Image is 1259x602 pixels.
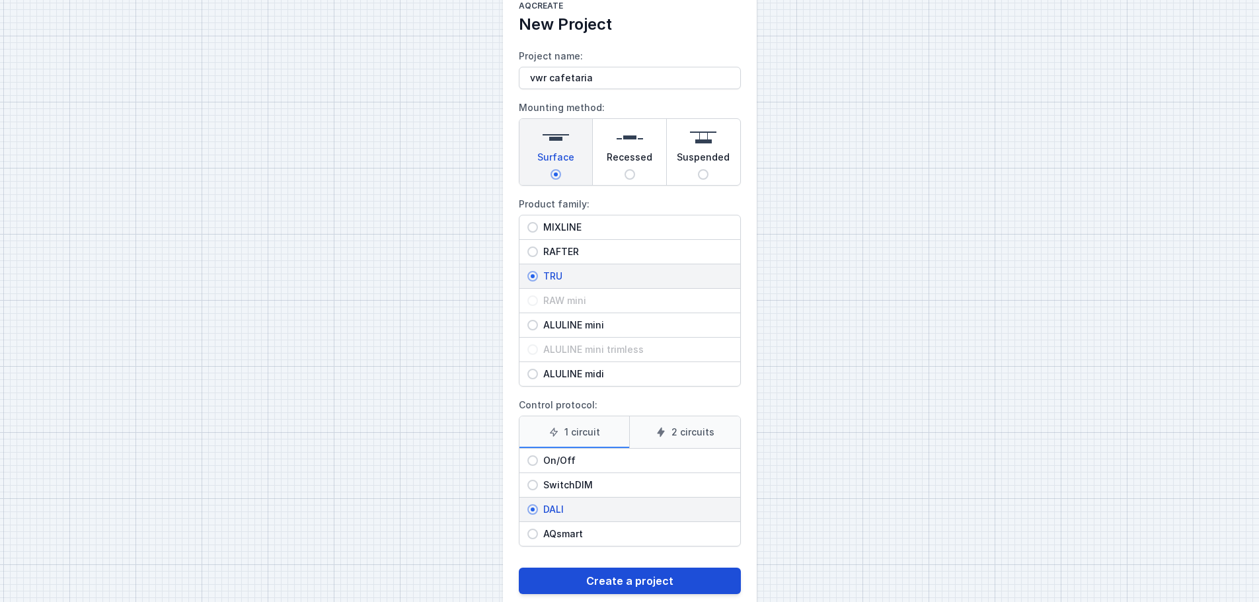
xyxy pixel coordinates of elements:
input: MIXLINE [527,222,538,233]
label: 1 circuit [519,416,630,448]
img: suspended.svg [690,124,716,151]
span: On/Off [538,454,732,467]
input: ALULINE mini [527,320,538,330]
input: AQsmart [527,529,538,539]
input: RAFTER [527,246,538,257]
input: Recessed [625,169,635,180]
input: Project name: [519,67,741,89]
span: RAFTER [538,245,732,258]
label: Mounting method: [519,97,741,186]
input: TRU [527,271,538,282]
span: Suspended [677,151,730,169]
button: Create a project [519,568,741,594]
span: MIXLINE [538,221,732,234]
span: TRU [538,270,732,283]
img: surface.svg [543,124,569,151]
input: Suspended [698,169,708,180]
input: SwitchDIM [527,480,538,490]
span: DALI [538,503,732,516]
label: Control protocol: [519,395,741,546]
span: ALULINE mini [538,319,732,332]
h1: AQcreate [519,1,741,14]
span: ALULINE midi [538,367,732,381]
img: recessed.svg [617,124,643,151]
input: Surface [551,169,561,180]
label: Product family: [519,194,741,387]
span: Recessed [607,151,652,169]
input: On/Off [527,455,538,466]
span: SwitchDIM [538,478,732,492]
span: Surface [537,151,574,169]
label: Project name: [519,46,741,89]
input: ALULINE midi [527,369,538,379]
h2: New Project [519,14,741,35]
span: AQsmart [538,527,732,541]
input: DALI [527,504,538,515]
label: 2 circuits [629,416,740,448]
